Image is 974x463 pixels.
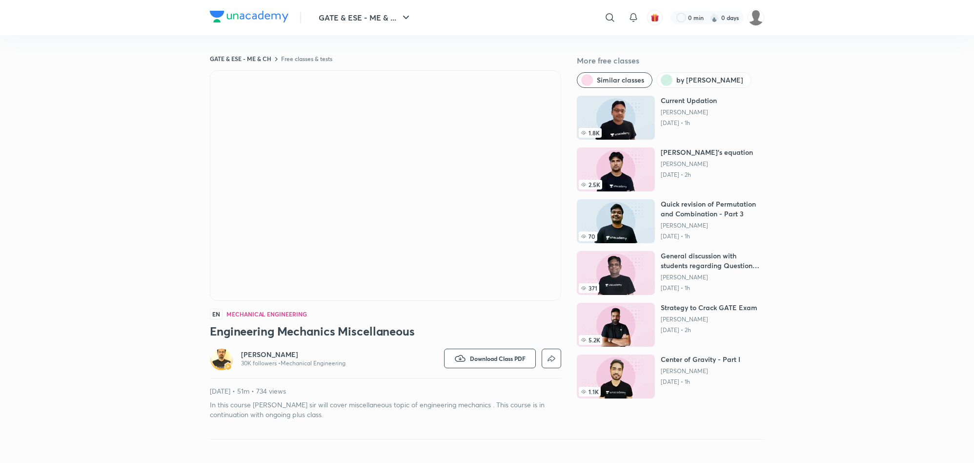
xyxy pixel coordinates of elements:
a: [PERSON_NAME] [661,367,740,375]
img: avatar [650,13,659,22]
h6: [PERSON_NAME]’s equation [661,147,753,157]
h6: Center of Gravity - Part I [661,355,740,364]
h6: General discussion with students regarding Question Series [661,251,764,271]
img: streak [710,13,719,22]
img: Avatar [212,349,231,368]
a: [PERSON_NAME] [661,108,717,116]
span: 2.5K [579,180,602,189]
h4: Mechanical Engineering [226,311,307,317]
p: 30K followers • Mechanical Engineering [241,359,345,367]
span: 371 [579,283,599,293]
span: by S K Mondal [676,75,743,85]
span: 1.8K [579,128,602,138]
span: Similar classes [597,75,644,85]
img: badge [224,363,231,370]
span: EN [210,309,223,319]
a: [PERSON_NAME] [241,350,345,359]
button: Similar classes [577,72,652,88]
a: [PERSON_NAME] [661,160,753,168]
iframe: Class [210,71,561,300]
a: Free classes & tests [281,55,332,63]
a: Company Logo [210,11,288,25]
p: In this course [PERSON_NAME] sir will cover miscellaneous topic of engineering mechanics . This c... [210,400,561,420]
h6: Strategy to Crack GATE Exam [661,303,757,313]
button: GATE & ESE - ME & ... [313,8,418,27]
h6: Quick revision of Permutation and Combination - Part 3 [661,199,764,219]
img: Company Logo [210,11,288,22]
p: [DATE] • 51m • 734 views [210,386,561,396]
a: GATE & ESE - ME & CH [210,55,271,63]
span: 70 [579,231,597,241]
p: [DATE] • 2h [661,326,757,334]
p: [DATE] • 1h [661,232,764,240]
button: Download Class PDF [444,349,536,368]
span: 1.1K [579,387,601,397]
h3: Engineering Mechanics Miscellaneous [210,323,561,339]
button: by S K Mondal [656,72,751,88]
span: Download Class PDF [470,355,526,362]
h6: Current Updation [661,96,717,105]
p: [DATE] • 1h [661,378,740,386]
a: [PERSON_NAME] [661,274,764,281]
p: [DATE] • 2h [661,171,753,179]
a: [PERSON_NAME] [661,316,757,323]
a: [PERSON_NAME] [661,222,764,230]
h5: More free classes [577,55,764,66]
p: [DATE] • 1h [661,284,764,292]
button: avatar [647,10,663,25]
span: 5.2K [579,335,602,345]
a: Avatarbadge [210,347,233,370]
img: abhinav Ji [748,9,764,26]
p: [DATE] • 1h [661,119,717,127]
